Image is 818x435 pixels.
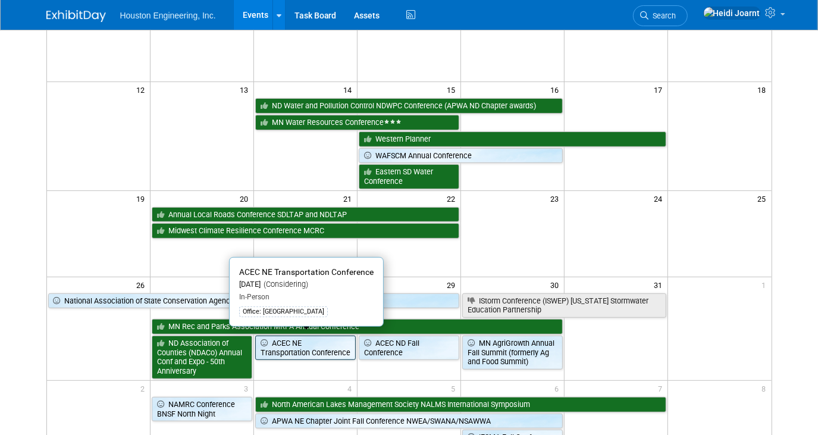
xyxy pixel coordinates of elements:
[255,115,459,130] a: MN Water Resources Conference
[761,277,772,292] span: 1
[761,381,772,396] span: 8
[757,82,772,97] span: 18
[359,132,666,147] a: Western Planner
[657,381,667,396] span: 7
[152,336,252,379] a: ND Association of Counties (NDACo) Annual Conf and Expo - 50th Anniversary
[255,414,563,429] a: APWA NE Chapter Joint Fall Conference NWEA/SWANA/NSAWWA
[255,336,356,360] a: ACEC NE Transportation Conference
[139,381,150,396] span: 2
[120,11,216,20] span: Houston Engineering, Inc.
[633,5,688,26] a: Search
[152,207,459,223] a: Annual Local Roads Conference SDLTAP and NDLTAP
[342,191,357,206] span: 21
[46,10,106,22] img: ExhibitDay
[553,381,564,396] span: 6
[239,280,374,290] div: [DATE]
[239,82,253,97] span: 13
[255,397,666,412] a: North American Lakes Management Society NALMS International Symposium
[359,148,563,164] a: WAFSCM Annual Conference
[152,397,252,421] a: NAMRC Conference BNSF North Night
[703,7,761,20] img: Heidi Joarnt
[152,319,563,334] a: MN Rec and Parks Association MRPA Annual Conference
[446,82,460,97] span: 15
[450,381,460,396] span: 5
[239,267,374,277] span: ACEC NE Transportation Conference
[653,82,667,97] span: 17
[653,191,667,206] span: 24
[653,277,667,292] span: 31
[261,280,308,289] span: (Considering)
[243,381,253,396] span: 3
[239,293,269,301] span: In-Person
[48,293,460,309] a: National Association of State Conservation Agencies [PERSON_NAME]
[649,11,676,20] span: Search
[549,277,564,292] span: 30
[346,381,357,396] span: 4
[462,336,563,370] a: MN AgriGrowth Annual Fall Summit (formerly Ag and Food Summit)
[135,191,150,206] span: 19
[255,98,563,114] a: ND Water and Pollution Control NDWPC Conference (APWA ND Chapter awards)
[342,82,357,97] span: 14
[462,293,666,318] a: IStorm Conference (ISWEP) [US_STATE] Stormwater Education Partnership
[135,82,150,97] span: 12
[239,191,253,206] span: 20
[359,164,459,189] a: Eastern SD Water Conference
[152,223,459,239] a: Midwest Climate Resilience Conference MCRC
[446,277,460,292] span: 29
[757,191,772,206] span: 25
[446,191,460,206] span: 22
[359,336,459,360] a: ACEC ND Fall Conference
[549,191,564,206] span: 23
[239,306,328,317] div: Office: [GEOGRAPHIC_DATA]
[549,82,564,97] span: 16
[135,277,150,292] span: 26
